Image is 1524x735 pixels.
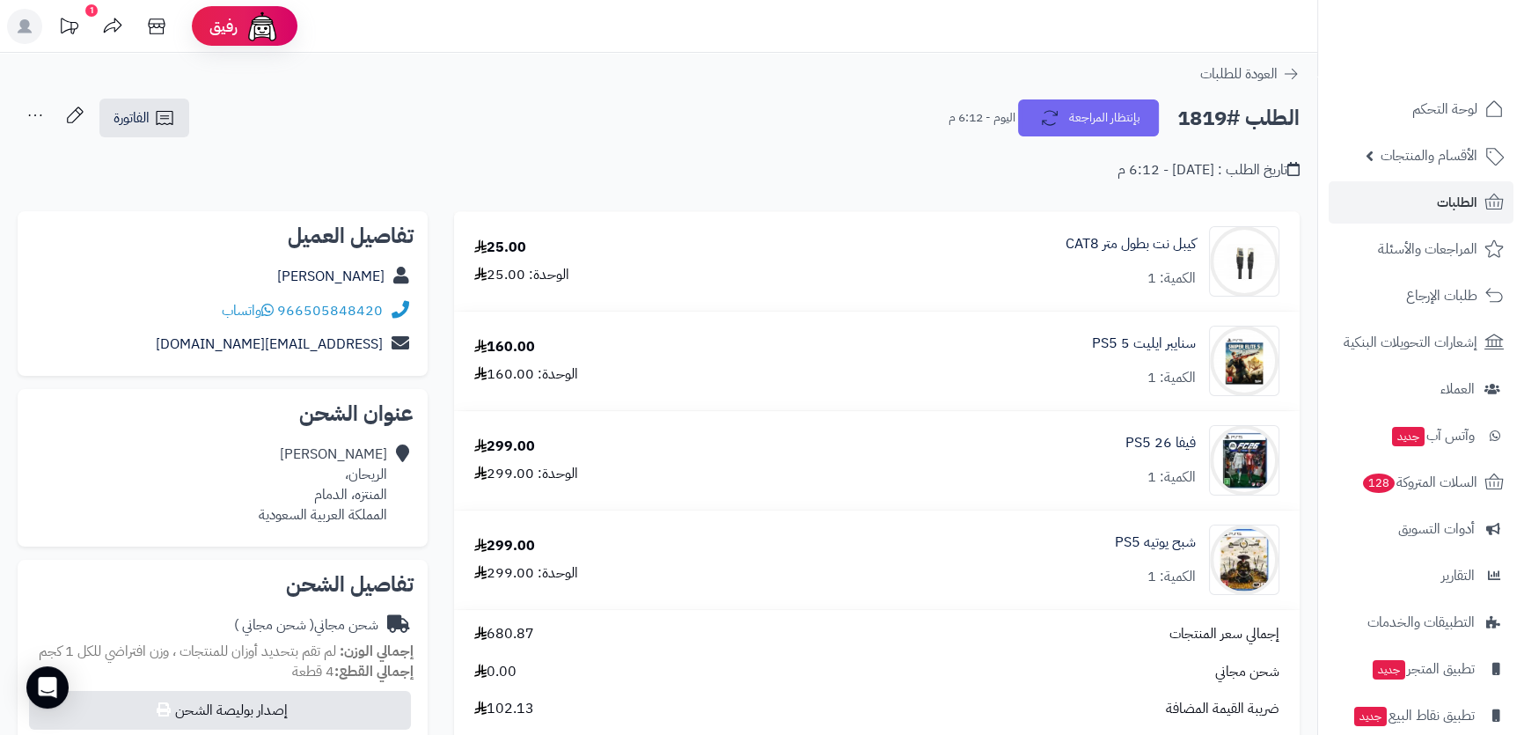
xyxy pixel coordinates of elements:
img: 1758139991-0436d3d6-92fc-4326-a61b-643dcd257d81-1000x1000-sH7NkNxHYbpxGhqmP8e8Z633u6W3RWu6Zj1YZjK... [1210,425,1279,496]
span: تطبيق المتجر [1371,657,1475,681]
span: الطلبات [1437,190,1477,215]
div: Open Intercom Messenger [26,666,69,709]
h2: الطلب #1819 [1177,100,1300,136]
div: شحن مجاني [234,615,378,636]
button: بإنتظار المراجعة [1018,99,1159,136]
a: سنايبر ايليت 5 PS5 [1092,334,1196,354]
a: العملاء [1329,368,1513,410]
img: 1725117366-sniper-elite-5-ps5-90x90.jpg [1210,326,1279,396]
small: 4 قطعة [292,661,414,682]
a: الفاتورة [99,99,189,137]
span: المراجعات والأسئلة [1378,237,1477,261]
a: أدوات التسويق [1329,508,1513,550]
span: طلبات الإرجاع [1406,283,1477,308]
a: تطبيق المتجرجديد [1329,648,1513,690]
h2: عنوان الشحن [32,403,414,424]
a: الطلبات [1329,181,1513,224]
a: المراجعات والأسئلة [1329,228,1513,270]
span: 680.87 [474,624,534,644]
span: التقارير [1441,563,1475,588]
h2: تفاصيل الشحن [32,574,414,595]
span: وآتس آب [1390,423,1475,448]
span: تطبيق نقاط البيع [1352,703,1475,728]
a: [PERSON_NAME] [277,266,385,287]
div: الكمية: 1 [1147,567,1196,587]
div: الوحدة: 299.00 [474,464,578,484]
span: شحن مجاني [1215,662,1279,682]
span: إجمالي سعر المنتجات [1169,624,1279,644]
div: تاريخ الطلب : [DATE] - 6:12 م [1117,160,1300,180]
span: لوحة التحكم [1412,97,1477,121]
span: العملاء [1440,377,1475,401]
span: العودة للطلبات [1200,63,1278,85]
a: التقارير [1329,555,1513,597]
span: التطبيقات والخدمات [1367,610,1475,635]
a: لوحة التحكم [1329,88,1513,130]
strong: إجمالي الوزن: [340,641,414,662]
span: جديد [1373,660,1405,680]
span: ( شحن مجاني ) [234,614,314,636]
a: واتساب [222,300,274,321]
small: اليوم - 6:12 م [949,109,1015,127]
a: السلات المتروكة128 [1329,461,1513,503]
img: logo-2.png [1404,47,1507,84]
span: إشعارات التحويلات البنكية [1344,330,1477,355]
span: الأقسام والمنتجات [1381,143,1477,168]
div: الكمية: 1 [1147,467,1196,488]
img: 1758900262-ghost_of_yote_2-90x90.webp [1210,525,1279,595]
a: 966505848420 [277,300,383,321]
span: رفيق [209,16,238,37]
span: جديد [1392,427,1425,446]
a: العودة للطلبات [1200,63,1300,85]
a: فيفا 26 PS5 [1125,433,1196,453]
span: جديد [1354,707,1387,726]
div: الكمية: 1 [1147,268,1196,289]
h2: تفاصيل العميل [32,225,414,246]
div: الوحدة: 160.00 [474,364,578,385]
div: 299.00 [474,437,535,457]
a: تحديثات المنصة [47,9,91,48]
a: إشعارات التحويلات البنكية [1329,321,1513,364]
a: كيبل نت بطول متر CAT8 [1066,234,1196,254]
strong: إجمالي القطع: [334,661,414,682]
img: 1700577830-as-asaacc-3907-screenshot-890x500-90x90.jpg [1210,226,1279,297]
div: الوحدة: 25.00 [474,265,569,285]
a: [EMAIL_ADDRESS][DOMAIN_NAME] [156,334,383,355]
div: الوحدة: 299.00 [474,563,578,584]
div: 160.00 [474,337,535,357]
div: [PERSON_NAME] الريحان، المنتزه، الدمام المملكة العربية السعودية [259,445,387,525]
span: ضريبة القيمة المضافة [1166,699,1279,719]
span: 128 [1363,474,1395,493]
span: 102.13 [474,699,534,719]
div: الكمية: 1 [1147,368,1196,388]
span: الفاتورة [114,107,150,129]
img: ai-face.png [245,9,280,44]
span: 0.00 [474,662,517,682]
a: طلبات الإرجاع [1329,275,1513,317]
span: السلات المتروكة [1361,470,1477,495]
div: 25.00 [474,238,526,258]
button: إصدار بوليصة الشحن [29,691,411,730]
div: 1 [85,4,98,17]
a: التطبيقات والخدمات [1329,601,1513,643]
a: شبح يوتيه PS5 [1115,533,1196,553]
span: أدوات التسويق [1398,517,1475,541]
a: وآتس آبجديد [1329,415,1513,457]
span: لم تقم بتحديد أوزان للمنتجات ، وزن افتراضي للكل 1 كجم [39,641,336,662]
div: 299.00 [474,536,535,556]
